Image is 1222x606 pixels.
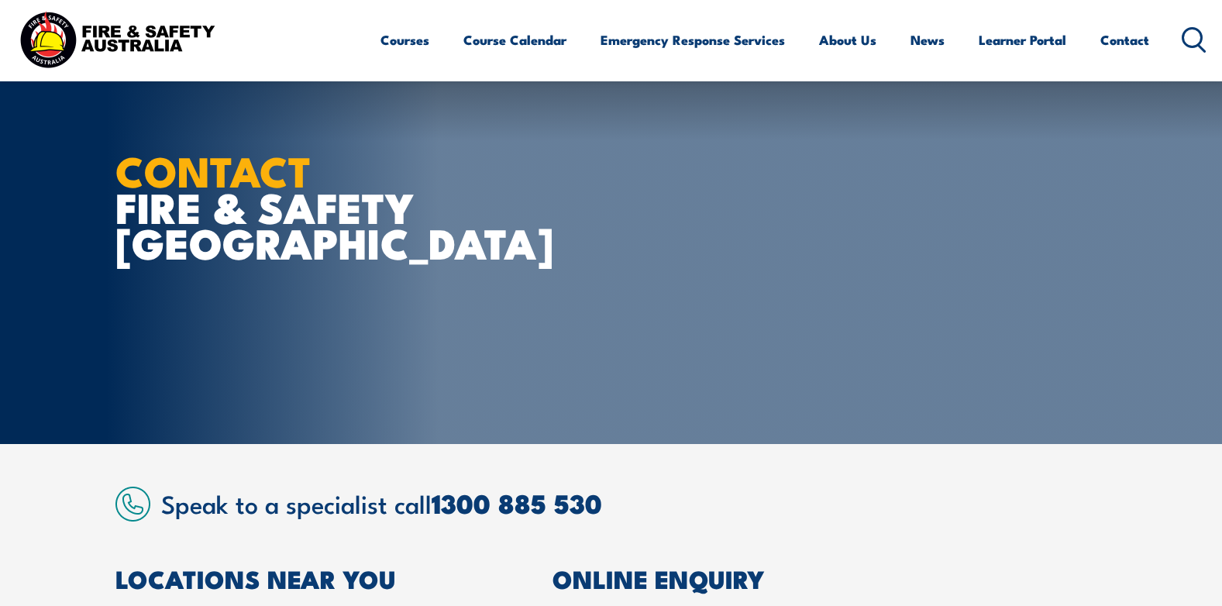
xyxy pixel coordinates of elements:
[432,482,602,523] a: 1300 885 530
[819,19,876,60] a: About Us
[1100,19,1149,60] a: Contact
[380,19,429,60] a: Courses
[115,567,483,589] h2: LOCATIONS NEAR YOU
[463,19,566,60] a: Course Calendar
[115,152,498,260] h1: FIRE & SAFETY [GEOGRAPHIC_DATA]
[115,137,312,201] strong: CONTACT
[601,19,785,60] a: Emergency Response Services
[161,489,1107,517] h2: Speak to a specialist call
[910,19,945,60] a: News
[979,19,1066,60] a: Learner Portal
[552,567,1107,589] h2: ONLINE ENQUIRY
